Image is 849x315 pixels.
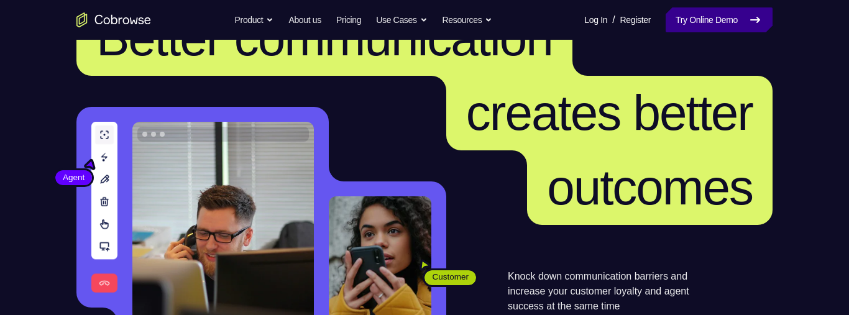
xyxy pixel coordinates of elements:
[584,7,607,32] a: Log In
[336,7,361,32] a: Pricing
[376,7,427,32] button: Use Cases
[288,7,321,32] a: About us
[466,85,753,140] span: creates better
[620,7,651,32] a: Register
[547,160,753,215] span: outcomes
[508,269,711,314] p: Knock down communication barriers and increase your customer loyalty and agent success at the sam...
[666,7,773,32] a: Try Online Demo
[612,12,615,27] span: /
[235,7,274,32] button: Product
[76,12,151,27] a: Go to the home page
[443,7,493,32] button: Resources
